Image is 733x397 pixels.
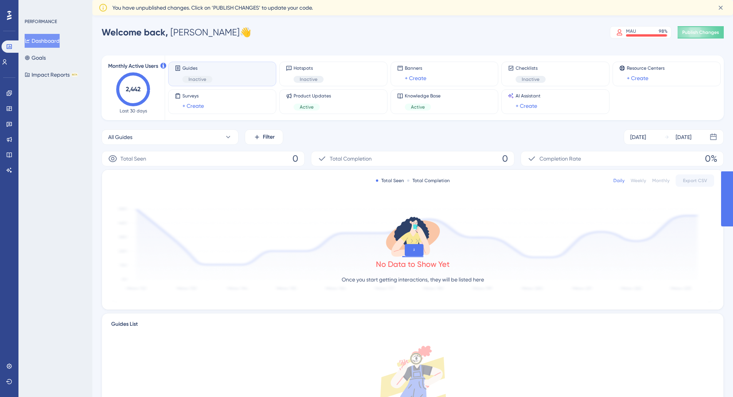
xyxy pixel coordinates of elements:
span: Resource Centers [627,65,665,71]
span: Total Completion [330,154,372,163]
span: Banners [405,65,426,71]
span: 0 [292,152,298,165]
span: Knowledge Base [405,93,441,99]
span: Checklists [516,65,546,71]
a: + Create [182,101,204,111]
button: Dashboard [25,34,60,48]
button: All Guides [102,129,239,145]
span: 0 [502,152,508,165]
span: Inactive [300,76,317,82]
span: Inactive [189,76,206,82]
span: Last 30 days [120,108,147,114]
text: 2,442 [126,85,140,93]
button: Filter [245,129,283,145]
div: BETA [71,73,78,77]
span: Guides [182,65,212,71]
span: Export CSV [683,178,707,184]
a: + Create [405,74,426,83]
span: Completion Rate [539,154,581,163]
span: Active [300,104,314,110]
div: Daily [613,178,624,184]
span: Surveys [182,93,204,99]
span: Filter [263,132,275,142]
span: 0% [705,152,717,165]
div: PERFORMANCE [25,18,57,25]
button: Impact ReportsBETA [25,68,78,82]
span: Hotspots [294,65,324,71]
span: Inactive [522,76,539,82]
div: [DATE] [676,132,691,142]
div: Weekly [631,178,646,184]
span: Publish Changes [682,29,719,35]
p: Once you start getting interactions, they will be listed here [342,275,484,284]
div: [DATE] [630,132,646,142]
div: Monthly [652,178,670,184]
div: MAU [626,28,636,34]
div: Total Completion [407,178,450,184]
span: Guides List [111,320,138,333]
span: Total Seen [120,154,146,163]
div: Total Seen [376,178,404,184]
div: No Data to Show Yet [376,259,450,270]
a: + Create [516,101,537,111]
button: Goals [25,51,46,65]
span: Product Updates [294,93,331,99]
span: Active [411,104,425,110]
span: All Guides [108,132,132,142]
span: You have unpublished changes. Click on ‘PUBLISH CHANGES’ to update your code. [112,3,313,12]
span: Monthly Active Users [108,62,158,71]
button: Publish Changes [678,26,724,39]
span: Welcome back, [102,27,168,38]
div: [PERSON_NAME] 👋 [102,26,251,39]
span: AI Assistant [516,93,541,99]
div: 98 % [659,28,668,34]
button: Export CSV [676,174,714,187]
a: + Create [627,74,648,83]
